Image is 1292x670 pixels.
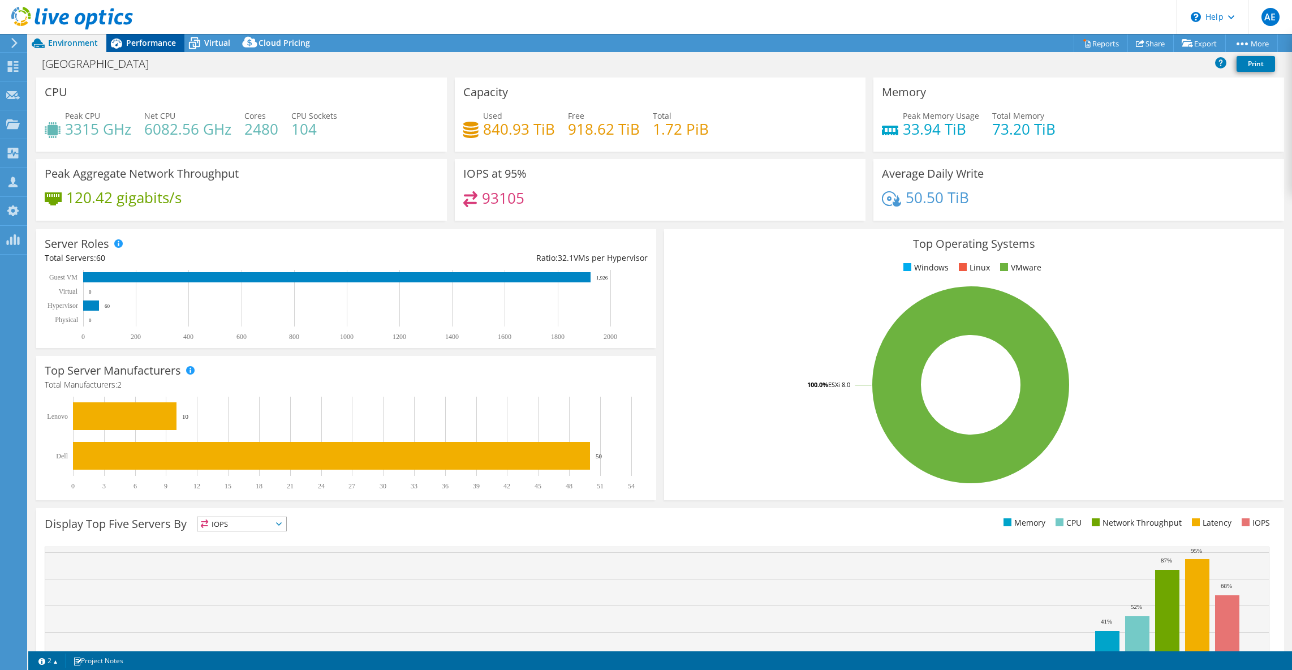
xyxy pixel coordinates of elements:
h4: 120.42 gigabits/s [66,191,182,204]
text: 1600 [498,333,511,341]
text: 27 [348,482,355,490]
h3: Average Daily Write [882,167,984,180]
text: 87% [1161,557,1172,564]
li: Latency [1189,517,1231,529]
span: Used [483,110,502,121]
span: 60 [96,252,105,263]
span: Peak CPU [65,110,100,121]
text: 1000 [340,333,354,341]
span: Performance [126,37,176,48]
h4: 840.93 TiB [483,123,555,135]
span: Peak Memory Usage [903,110,979,121]
text: 60 [105,303,110,309]
text: 30 [380,482,386,490]
h1: [GEOGRAPHIC_DATA] [37,58,166,70]
text: 1200 [393,333,406,341]
text: Lenovo [47,413,68,420]
h3: IOPS at 95% [463,167,527,180]
h4: 73.20 TiB [992,123,1056,135]
text: 0 [81,333,85,341]
text: 45 [535,482,541,490]
text: 95% [1191,547,1202,554]
h4: 93105 [482,192,524,204]
text: 400 [183,333,193,341]
span: Environment [48,37,98,48]
li: Linux [956,261,990,274]
h4: Total Manufacturers: [45,379,648,391]
text: 36 [442,482,449,490]
text: 9 [164,482,167,490]
text: 24 [318,482,325,490]
div: Total Servers: [45,252,346,264]
span: IOPS [197,517,286,531]
text: 48 [566,482,572,490]
h4: 33.94 TiB [903,123,979,135]
text: 1,926 [596,275,608,281]
h3: Top Operating Systems [673,238,1276,250]
h3: Capacity [463,86,508,98]
li: Network Throughput [1089,517,1182,529]
svg: \n [1191,12,1201,22]
tspan: 100.0% [807,380,828,389]
h4: 50.50 TiB [906,191,969,204]
li: Memory [1001,517,1045,529]
h4: 104 [291,123,337,135]
text: 2000 [604,333,617,341]
h3: CPU [45,86,67,98]
span: 32.1 [558,252,574,263]
h3: Peak Aggregate Network Throughput [45,167,239,180]
text: Hypervisor [48,302,78,310]
text: 600 [236,333,247,341]
text: 800 [289,333,299,341]
span: Total [653,110,671,121]
a: 2 [31,654,66,668]
span: AE [1261,8,1280,26]
text: 68% [1221,582,1232,589]
text: 21 [287,482,294,490]
text: Physical [55,316,78,324]
a: Reports [1074,35,1128,52]
li: VMware [997,261,1041,274]
a: Project Notes [65,654,131,668]
span: Net CPU [144,110,175,121]
a: Print [1237,56,1275,72]
text: 0 [89,317,92,323]
h4: 918.62 TiB [568,123,640,135]
text: 12 [193,482,200,490]
span: Free [568,110,584,121]
h3: Memory [882,86,926,98]
text: 41% [1101,618,1112,625]
li: IOPS [1239,517,1270,529]
text: Dell [56,452,68,460]
span: Cores [244,110,266,121]
text: 3 [102,482,106,490]
text: 15 [225,482,231,490]
li: CPU [1053,517,1082,529]
h4: 2480 [244,123,278,135]
text: 54 [628,482,635,490]
a: Export [1173,35,1226,52]
text: 42 [503,482,510,490]
span: Total Memory [992,110,1044,121]
text: 52% [1131,603,1142,610]
li: Windows [901,261,949,274]
h4: 1.72 PiB [653,123,709,135]
text: 50 [596,453,602,459]
text: Virtual [59,287,78,295]
div: Ratio: VMs per Hypervisor [346,252,648,264]
text: 18 [256,482,262,490]
text: 0 [89,289,92,295]
text: 10 [182,413,189,420]
text: 1800 [551,333,565,341]
a: Share [1127,35,1174,52]
span: Cloud Pricing [259,37,310,48]
span: 2 [117,379,122,390]
span: CPU Sockets [291,110,337,121]
text: 0 [71,482,75,490]
text: Guest VM [49,273,77,281]
h3: Top Server Manufacturers [45,364,181,377]
text: 33 [411,482,417,490]
h3: Server Roles [45,238,109,250]
span: Virtual [204,37,230,48]
tspan: ESXi 8.0 [828,380,850,389]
